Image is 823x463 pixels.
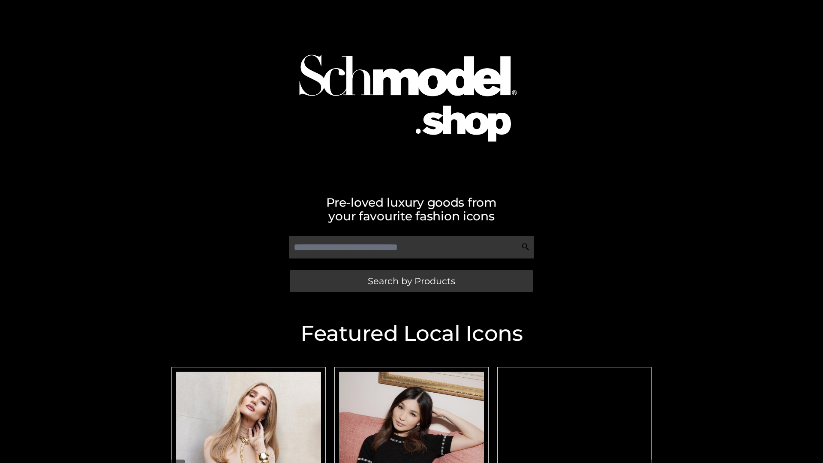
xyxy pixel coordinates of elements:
[521,243,530,251] img: Search Icon
[167,323,656,344] h2: Featured Local Icons​
[290,270,533,292] a: Search by Products
[368,277,455,286] span: Search by Products
[167,195,656,223] h2: Pre-loved luxury goods from your favourite fashion icons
